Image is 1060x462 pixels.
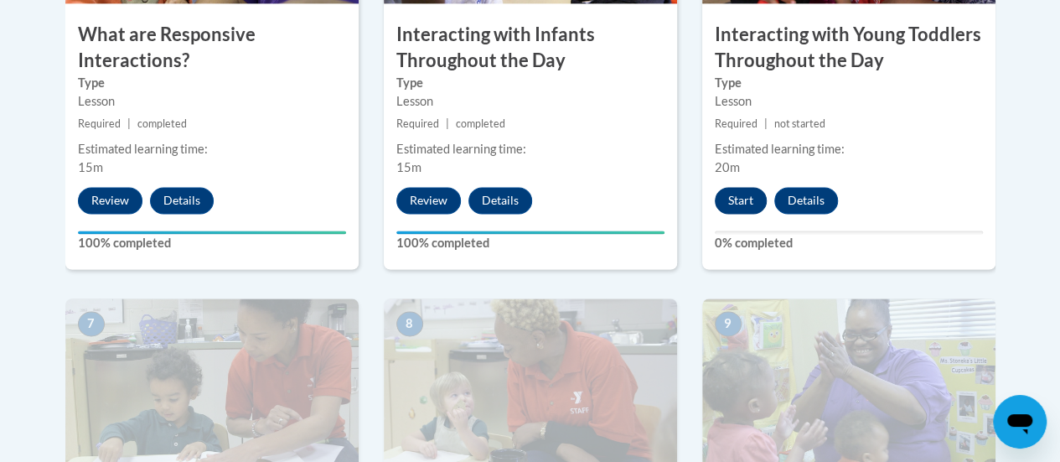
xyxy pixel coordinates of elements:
label: 100% completed [78,234,346,252]
span: 9 [715,311,742,336]
span: completed [456,117,505,130]
button: Review [396,187,461,214]
div: Your progress [396,231,664,234]
span: 15m [78,160,103,174]
span: Required [715,117,758,130]
span: 7 [78,311,105,336]
h3: What are Responsive Interactions? [65,22,359,74]
span: 15m [396,160,421,174]
label: Type [78,74,346,92]
button: Start [715,187,767,214]
div: Your progress [78,231,346,234]
label: Type [396,74,664,92]
button: Details [150,187,214,214]
div: Estimated learning time: [396,140,664,158]
span: Required [78,117,121,130]
span: | [127,117,131,130]
h3: Interacting with Young Toddlers Throughout the Day [702,22,995,74]
label: Type [715,74,983,92]
button: Details [468,187,532,214]
div: Lesson [78,92,346,111]
label: 100% completed [396,234,664,252]
button: Details [774,187,838,214]
span: | [764,117,768,130]
div: Estimated learning time: [78,140,346,158]
span: | [446,117,449,130]
div: Lesson [396,92,664,111]
span: 8 [396,311,423,336]
iframe: Button to launch messaging window [993,395,1047,449]
span: not started [774,117,825,130]
div: Lesson [715,92,983,111]
span: completed [137,117,187,130]
label: 0% completed [715,234,983,252]
span: Required [396,117,439,130]
h3: Interacting with Infants Throughout the Day [384,22,677,74]
div: Estimated learning time: [715,140,983,158]
span: 20m [715,160,740,174]
button: Review [78,187,142,214]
